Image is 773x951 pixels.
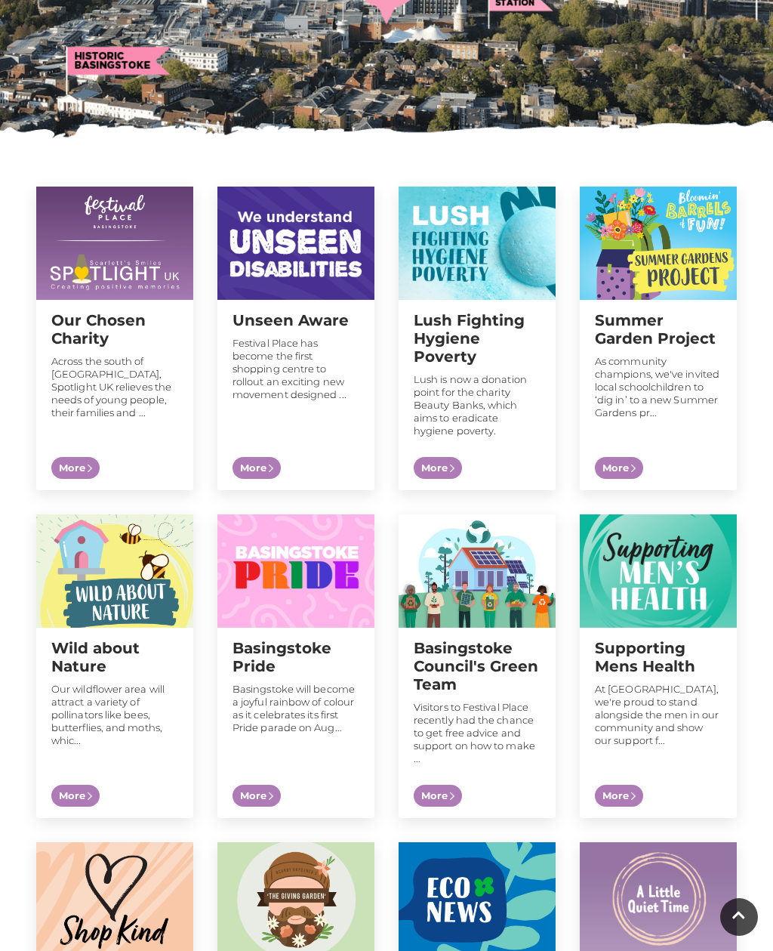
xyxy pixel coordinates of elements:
[595,311,722,347] h2: Summer Garden Project
[580,514,737,818] a: Supporting Mens Health At [GEOGRAPHIC_DATA], we're proud to stand alongside the men in our commun...
[51,311,178,347] h2: Our Chosen Charity
[414,785,462,807] span: More
[580,187,737,490] a: Summer Garden Project As community champions, we've invited local schoolchildren to ‘dig in’ to a...
[51,355,178,419] p: Across the south of [GEOGRAPHIC_DATA], Spotlight UK relieves the needs of young people, their fam...
[580,187,737,300] img: Shop Kind at Festival Place
[51,785,100,807] span: More
[51,683,178,747] p: Our wildflower area will attract a variety of pollinators like bees, butterflies, and moths, whic...
[51,639,178,675] h2: Wild about Nature
[36,514,193,818] a: Wild about Nature Our wildflower area will attract a variety of pollinators like bees, butterflie...
[595,785,643,807] span: More
[580,514,737,628] img: Shop Kind at Festival Place
[217,187,374,300] img: Shop Kind at Festival Place
[414,639,540,693] h2: Basingstoke Council's Green Team
[233,683,359,734] p: Basingstoke will become a joyful rainbow of colour as it celebrates its first Pride parade on Aug...
[217,514,374,628] img: Shop Kind at Festival Place
[233,639,359,675] h2: Basingstoke Pride
[36,187,193,490] a: Our Chosen Charity Across the south of [GEOGRAPHIC_DATA], Spotlight UK relieves the needs of youn...
[595,639,722,675] h2: Supporting Mens Health
[217,514,374,818] a: Basingstoke Pride Basingstoke will become a joyful rainbow of colour as it celebrates its first P...
[233,457,281,480] span: More
[36,187,193,300] img: Shop Kind at Festival Place
[595,457,643,480] span: More
[595,683,722,747] p: At [GEOGRAPHIC_DATA], we're proud to stand alongside the men in our community and show our suppor...
[595,355,722,419] p: As community champions, we've invited local schoolchildren to ‘dig in’ to a new Summer Gardens pr...
[414,701,540,765] p: Visitors to Festival Place recently had the chance to get free advice and support on how to make ...
[399,187,556,300] img: Shop Kind at Festival Place
[233,337,359,401] p: Festival Place has become the first shopping centre to rollout an exciting new movement designed ...
[217,187,374,490] a: Unseen Aware Festival Place has become the first shopping centre to rollout an exciting new movem...
[399,514,556,818] a: Basingstoke Council's Green Team Visitors to Festival Place recently had the chance to get free a...
[233,785,281,807] span: More
[399,187,556,490] a: Lush Fighting Hygiene Poverty Lush is now a donation point for the charity Beauty Banks, which ai...
[414,457,462,480] span: More
[414,311,540,366] h2: Lush Fighting Hygiene Poverty
[414,373,540,437] p: Lush is now a donation point for the charity Beauty Banks, which aims to eradicate hygiene poverty.
[36,514,193,628] img: Shop Kind at Festival Place
[51,457,100,480] span: More
[399,514,556,628] img: Shop Kind at Festival Place
[233,311,359,329] h2: Unseen Aware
